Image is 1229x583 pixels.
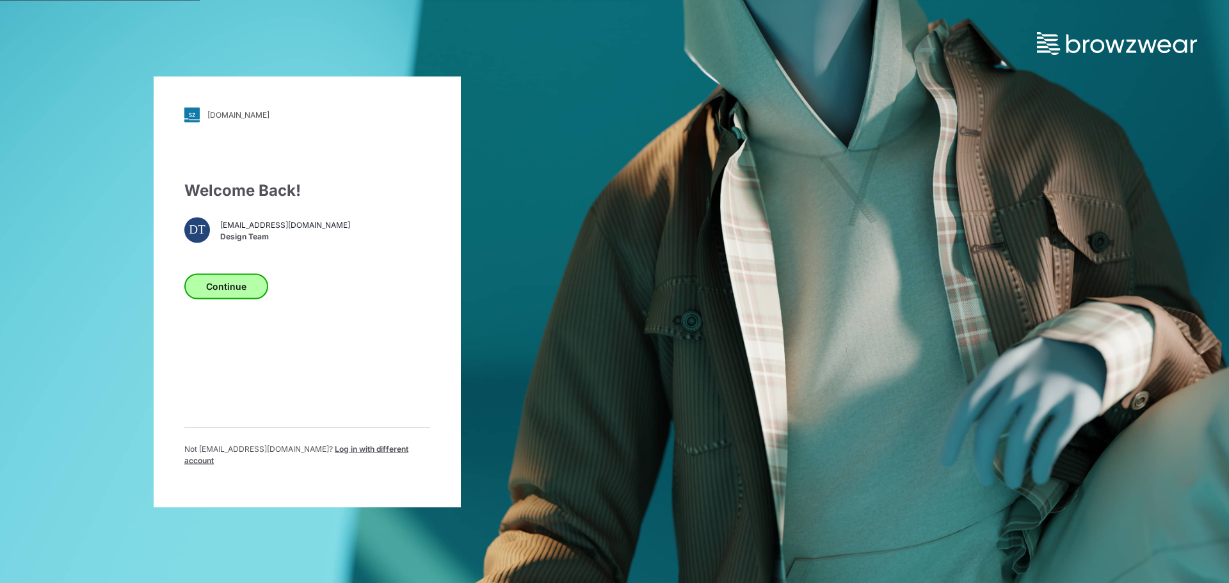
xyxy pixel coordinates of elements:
img: browzwear-logo.73288ffb.svg [1037,32,1197,55]
img: svg+xml;base64,PHN2ZyB3aWR0aD0iMjgiIGhlaWdodD0iMjgiIHZpZXdCb3g9IjAgMCAyOCAyOCIgZmlsbD0ibm9uZSIgeG... [184,107,200,122]
div: DT [184,217,210,243]
button: Continue [184,273,268,299]
span: [EMAIL_ADDRESS][DOMAIN_NAME] [220,220,350,231]
p: Not [EMAIL_ADDRESS][DOMAIN_NAME] ? [184,443,430,466]
a: [DOMAIN_NAME] [184,107,430,122]
div: Welcome Back! [184,179,430,202]
span: Design Team [220,231,350,243]
div: [DOMAIN_NAME] [207,110,269,120]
